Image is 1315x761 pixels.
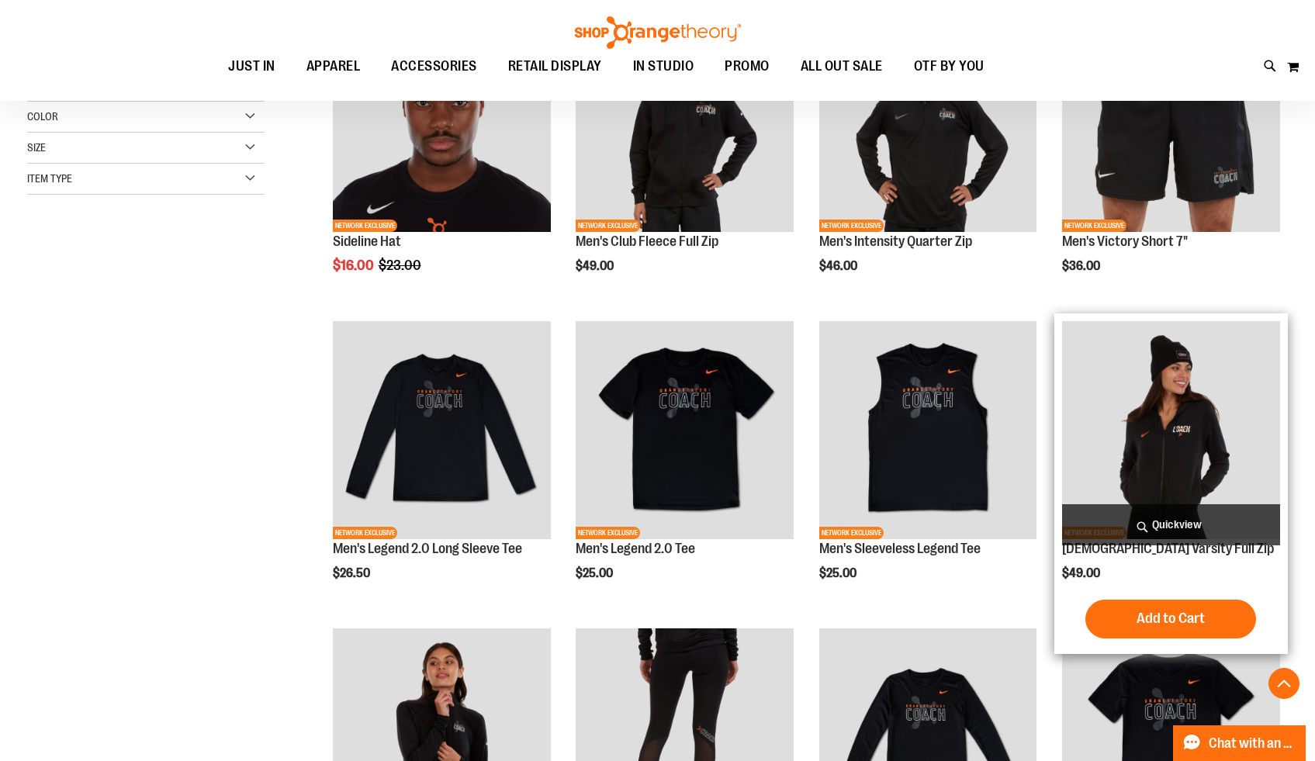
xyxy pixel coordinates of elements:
span: IN STUDIO [633,49,694,84]
span: $26.50 [333,566,372,580]
span: Size [27,141,46,154]
span: OTF BY YOU [914,49,985,84]
img: OTF Mens Coach FA23 Legend 2.0 SS Tee - Black primary image [576,321,794,539]
a: Men's Sleeveless Legend Tee [819,541,981,556]
span: JUST IN [228,49,275,84]
a: [DEMOGRAPHIC_DATA] Varsity Full Zip [1062,541,1274,556]
button: Chat with an Expert [1173,725,1306,761]
div: product [1054,313,1288,654]
a: OTF Mens Coach FA23 Victory Short - Black primary imageNETWORK EXCLUSIVE [1062,14,1280,234]
a: Sideline Hat primary imageSALENETWORK EXCLUSIVE [333,14,551,234]
img: OTF Mens Coach FA23 Club Fleece Full Zip - Black primary image [576,14,794,232]
a: Quickview [1062,504,1280,545]
span: $25.00 [819,566,859,580]
a: OTF Mens Coach FA23 Legend 2.0 LS Tee - Black primary imageNETWORK EXCLUSIVE [333,321,551,541]
img: OTF Mens Coach FA23 Legend Sleeveless Tee - Black primary image [819,321,1037,539]
a: OTF Mens Coach FA23 Intensity Quarter Zip - Black primary imageNETWORK EXCLUSIVE [819,14,1037,234]
span: $16.00 [333,258,376,273]
a: OTF Mens Coach FA23 Club Fleece Full Zip - Black primary imageNETWORK EXCLUSIVE [576,14,794,234]
span: ALL OUT SALE [801,49,883,84]
button: Back To Top [1268,668,1299,699]
span: Color [27,110,58,123]
span: $49.00 [1062,566,1102,580]
span: $25.00 [576,566,615,580]
img: Sideline Hat primary image [333,14,551,232]
div: product [325,6,559,313]
span: NETWORK EXCLUSIVE [576,527,640,539]
div: product [325,313,559,620]
span: APPAREL [306,49,361,84]
a: Men's Intensity Quarter Zip [819,233,972,249]
span: $23.00 [379,258,424,273]
img: OTF Mens Coach FA23 Legend 2.0 LS Tee - Black primary image [333,321,551,539]
span: NETWORK EXCLUSIVE [333,220,397,232]
div: product [568,6,801,313]
span: NETWORK EXCLUSIVE [1062,220,1126,232]
span: Add to Cart [1137,610,1205,627]
span: NETWORK EXCLUSIVE [819,220,884,232]
a: Men's Legend 2.0 Long Sleeve Tee [333,541,522,556]
span: PROMO [725,49,770,84]
span: NETWORK EXCLUSIVE [819,527,884,539]
span: NETWORK EXCLUSIVE [333,527,397,539]
a: Men's Victory Short 7" [1062,233,1188,249]
a: Sideline Hat [333,233,401,249]
span: Chat with an Expert [1209,736,1296,751]
span: RETAIL DISPLAY [508,49,602,84]
a: Men's Legend 2.0 Tee [576,541,695,556]
a: OTF Mens Coach FA23 Legend Sleeveless Tee - Black primary imageNETWORK EXCLUSIVE [819,321,1037,541]
div: product [811,6,1045,313]
img: Shop Orangetheory [573,16,743,49]
img: OTF Mens Coach FA23 Victory Short - Black primary image [1062,14,1280,232]
div: product [568,313,801,620]
span: $46.00 [819,259,860,273]
a: OTF Mens Coach FA23 Legend 2.0 SS Tee - Black primary imageNETWORK EXCLUSIVE [576,321,794,541]
a: OTF Ladies Coach FA23 Varsity Full Zip - Black primary imageNETWORK EXCLUSIVE [1062,321,1280,541]
a: Men's Club Fleece Full Zip [576,233,718,249]
div: product [811,313,1045,620]
span: $49.00 [576,259,616,273]
img: OTF Mens Coach FA23 Intensity Quarter Zip - Black primary image [819,14,1037,232]
button: Add to Cart [1085,600,1256,638]
span: ACCESSORIES [391,49,477,84]
span: $36.00 [1062,259,1102,273]
div: product [1054,6,1288,313]
img: OTF Ladies Coach FA23 Varsity Full Zip - Black primary image [1062,321,1280,539]
span: Item Type [27,172,72,185]
span: NETWORK EXCLUSIVE [576,220,640,232]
